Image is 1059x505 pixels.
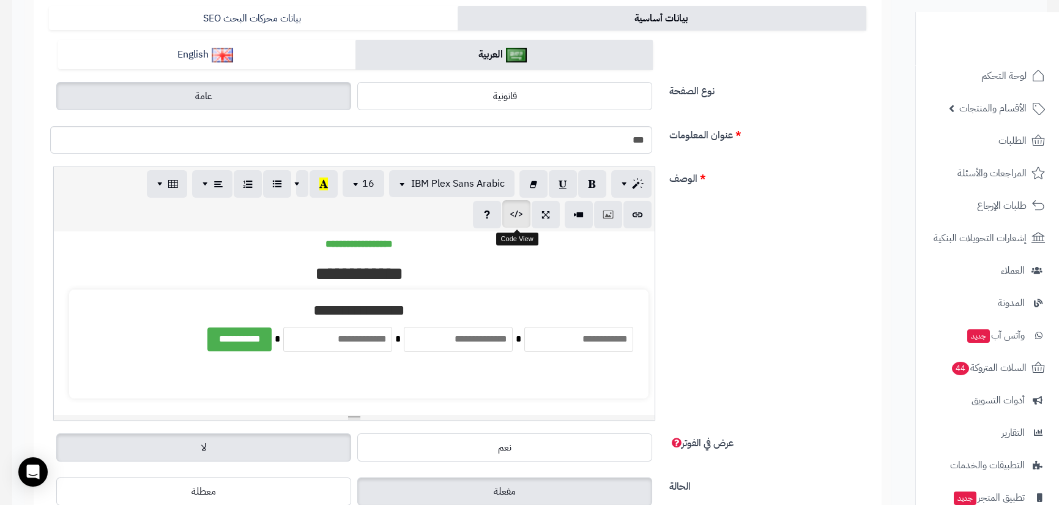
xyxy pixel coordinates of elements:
[498,440,511,455] span: نعم
[923,223,1052,253] a: إشعارات التحويلات البنكية
[923,321,1052,350] a: وآتس آبجديد
[664,474,871,494] label: الحالة
[954,492,976,505] span: جديد
[923,256,1052,285] a: العملاء
[355,40,653,70] a: العربية
[952,362,969,375] span: 44
[972,392,1025,409] span: أدوات التسويق
[343,170,384,197] button: 16
[493,89,517,103] span: قانونية
[998,294,1025,312] span: المدونة
[362,176,374,191] span: 16
[959,100,1027,117] span: الأقسام والمنتجات
[195,89,212,103] span: عامة
[212,48,233,62] img: English
[1001,424,1025,441] span: التقارير
[923,191,1052,220] a: طلبات الإرجاع
[389,170,515,197] button: IBM Plex Sans Arabic
[976,47,1047,72] img: logo-2.png
[201,440,206,455] span: لا
[977,197,1027,214] span: طلبات الإرجاع
[411,176,505,191] span: IBM Plex Sans Arabic
[981,67,1027,84] span: لوحة التحكم
[458,6,866,31] a: بيانات أساسية
[923,418,1052,447] a: التقارير
[967,329,990,343] span: جديد
[1001,262,1025,279] span: العملاء
[494,484,516,499] span: مفعلة
[934,230,1027,247] span: إشعارات التحويلات البنكية
[49,6,458,31] a: بيانات محركات البحث SEO
[58,40,355,70] a: English
[966,327,1025,344] span: وآتس آب
[923,126,1052,155] a: الطلبات
[957,165,1027,182] span: المراجعات والأسئلة
[18,457,48,487] div: Open Intercom Messenger
[950,457,1025,474] span: التطبيقات والخدمات
[998,132,1027,149] span: الطلبات
[923,451,1052,480] a: التطبيقات والخدمات
[496,233,538,246] div: Code View
[923,288,1052,318] a: المدونة
[923,386,1052,415] a: أدوات التسويق
[669,436,734,451] span: عرض في الفوتر
[923,353,1052,383] a: السلات المتروكة44
[923,159,1052,188] a: المراجعات والأسئلة
[191,484,216,499] span: معطلة
[664,166,871,186] label: الوصف
[923,61,1052,91] a: لوحة التحكم
[506,48,527,62] img: العربية
[664,123,871,143] label: عنوان المعلومات
[951,359,1027,376] span: السلات المتروكة
[664,79,871,99] label: نوع الصفحة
